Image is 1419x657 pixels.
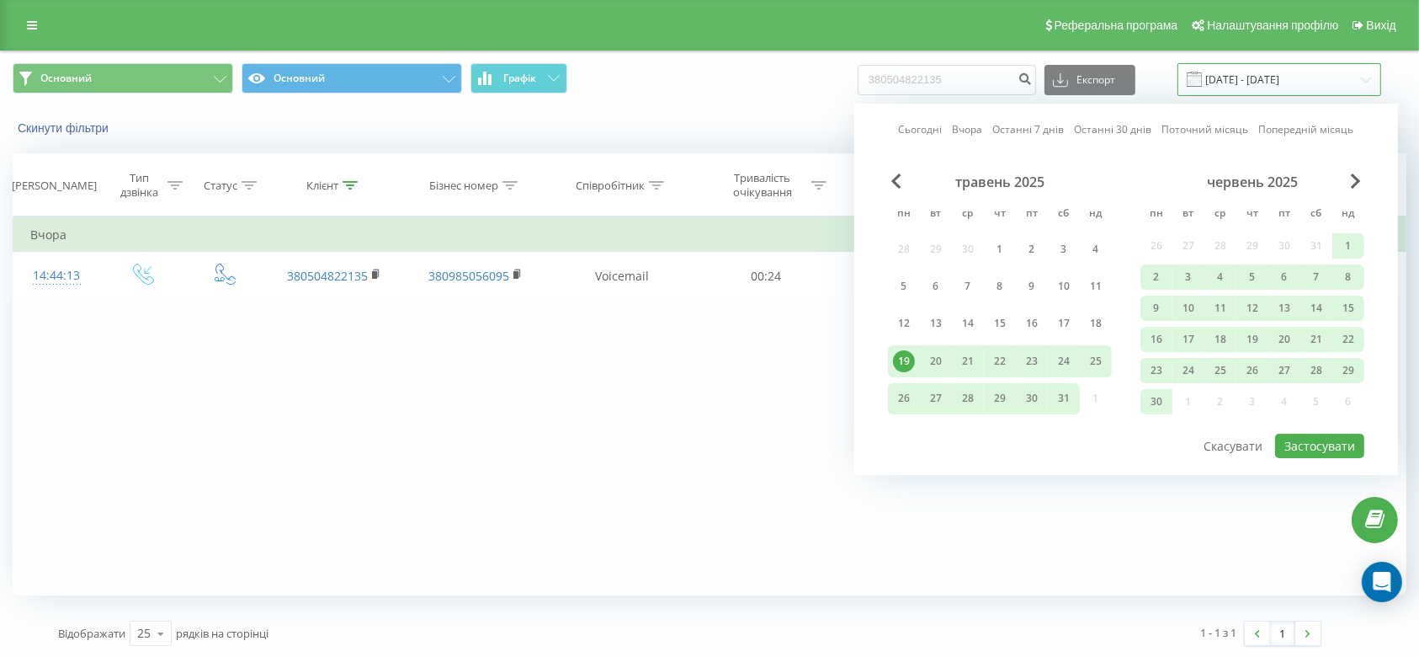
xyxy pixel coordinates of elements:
[925,275,947,297] div: 6
[1048,308,1080,339] div: сб 17 трав 2025 р.
[925,350,947,372] div: 20
[984,271,1016,302] div: чт 8 трав 2025 р.
[899,122,943,138] a: Сьогодні
[1016,308,1048,339] div: пт 16 трав 2025 р.
[1304,202,1329,227] abbr: субота
[1140,358,1172,383] div: пн 23 черв 2025 р.
[984,233,1016,264] div: чт 1 трав 2025 р.
[30,259,83,292] div: 14:44:13
[1048,345,1080,377] div: сб 24 трав 2025 р.
[1140,296,1172,321] div: пн 9 черв 2025 р.
[1085,238,1107,260] div: 4
[699,252,835,301] td: 00:24
[984,383,1016,414] div: чт 29 трав 2025 р.
[1044,65,1135,95] button: Експорт
[1209,360,1231,382] div: 25
[893,350,915,372] div: 19
[1337,297,1359,319] div: 15
[1085,350,1107,372] div: 25
[1204,296,1236,321] div: ср 11 черв 2025 р.
[242,63,462,93] button: Основний
[717,171,807,200] div: Тривалість очікування
[1053,275,1075,297] div: 10
[957,313,979,335] div: 14
[1204,264,1236,290] div: ср 4 черв 2025 р.
[957,350,979,372] div: 21
[893,313,915,335] div: 12
[1080,308,1112,339] div: нд 18 трав 2025 р.
[1300,296,1332,321] div: сб 14 черв 2025 р.
[1362,562,1402,602] div: Open Intercom Messenger
[888,345,920,377] div: пн 19 трав 2025 р.
[287,268,368,284] a: 380504822135
[1236,327,1268,352] div: чт 19 черв 2025 р.
[925,313,947,335] div: 13
[1144,202,1169,227] abbr: понеділок
[920,345,952,377] div: вт 20 трав 2025 р.
[1048,233,1080,264] div: сб 3 трав 2025 р.
[1021,350,1043,372] div: 23
[1048,383,1080,414] div: сб 31 трав 2025 р.
[13,63,233,93] button: Основний
[1140,174,1364,190] div: червень 2025
[957,387,979,409] div: 28
[1273,266,1295,288] div: 6
[176,626,268,641] span: рядків на сторінці
[1268,264,1300,290] div: пт 6 черв 2025 р.
[204,179,237,193] div: Статус
[40,72,92,85] span: Основний
[1016,383,1048,414] div: пт 30 трав 2025 р.
[428,268,509,284] a: 380985056095
[1241,328,1263,350] div: 19
[952,383,984,414] div: ср 28 трав 2025 р.
[891,174,901,189] span: Previous Month
[1259,122,1354,138] a: Попередній місяць
[1085,313,1107,335] div: 18
[1300,358,1332,383] div: сб 28 черв 2025 р.
[1085,275,1107,297] div: 11
[1208,202,1233,227] abbr: середа
[1268,327,1300,352] div: пт 20 черв 2025 р.
[1053,238,1075,260] div: 3
[888,174,1112,190] div: травень 2025
[1209,297,1231,319] div: 11
[957,275,979,297] div: 7
[306,179,338,193] div: Клієнт
[1268,296,1300,321] div: пт 13 черв 2025 р.
[576,179,645,193] div: Співробітник
[1367,19,1396,32] span: Вихід
[429,179,498,193] div: Бізнес номер
[1272,202,1297,227] abbr: п’ятниця
[1053,350,1075,372] div: 24
[984,345,1016,377] div: чт 22 трав 2025 р.
[1305,328,1327,350] div: 21
[1337,360,1359,382] div: 29
[1145,391,1167,413] div: 30
[1236,296,1268,321] div: чт 12 черв 2025 р.
[920,308,952,339] div: вт 13 трав 2025 р.
[989,275,1011,297] div: 8
[953,122,983,138] a: Вчора
[1016,233,1048,264] div: пт 2 трав 2025 р.
[1083,202,1108,227] abbr: неділя
[1300,264,1332,290] div: сб 7 черв 2025 р.
[893,387,915,409] div: 26
[1048,271,1080,302] div: сб 10 трав 2025 р.
[1241,360,1263,382] div: 26
[470,63,567,93] button: Графік
[993,122,1065,138] a: Останні 7 днів
[1275,434,1364,458] button: Застосувати
[1204,327,1236,352] div: ср 18 черв 2025 р.
[1021,387,1043,409] div: 30
[893,275,915,297] div: 5
[1240,202,1265,227] abbr: четвер
[137,625,151,642] div: 25
[1021,313,1043,335] div: 16
[1273,297,1295,319] div: 13
[1195,434,1273,458] button: Скасувати
[1273,328,1295,350] div: 20
[1140,327,1172,352] div: пн 16 черв 2025 р.
[858,65,1036,95] input: Пошук за номером
[891,202,917,227] abbr: понеділок
[1172,296,1204,321] div: вт 10 черв 2025 р.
